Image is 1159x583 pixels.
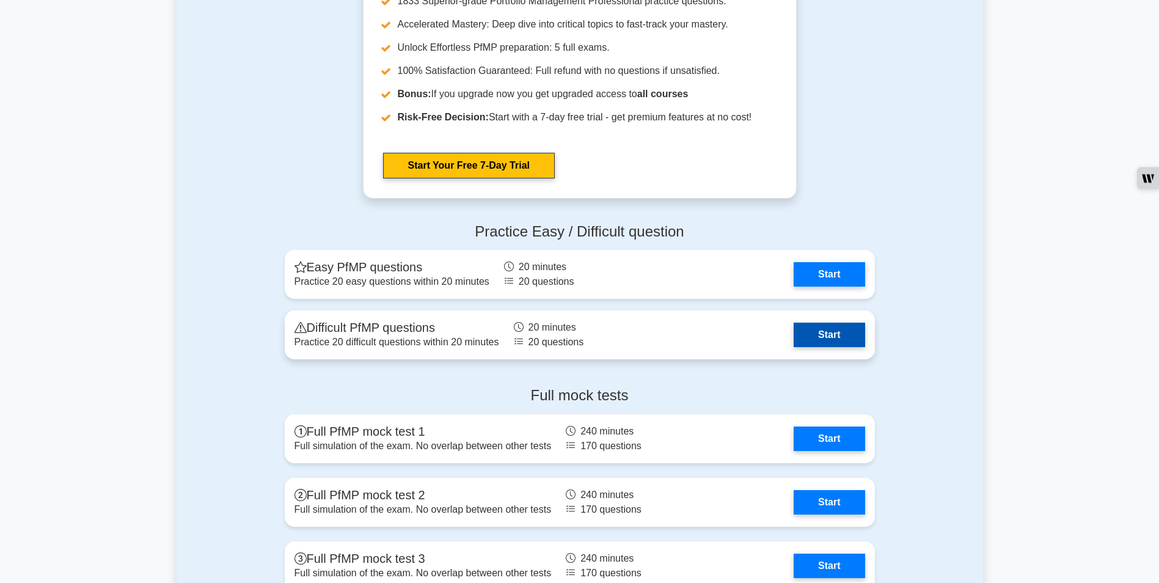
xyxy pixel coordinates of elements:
a: Start [794,323,865,347]
a: Start [794,490,865,515]
a: Start [794,554,865,578]
h4: Practice Easy / Difficult question [285,223,875,241]
a: Start [794,262,865,287]
a: Start Your Free 7-Day Trial [383,153,555,178]
h4: Full mock tests [285,387,875,405]
a: Start [794,427,865,451]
